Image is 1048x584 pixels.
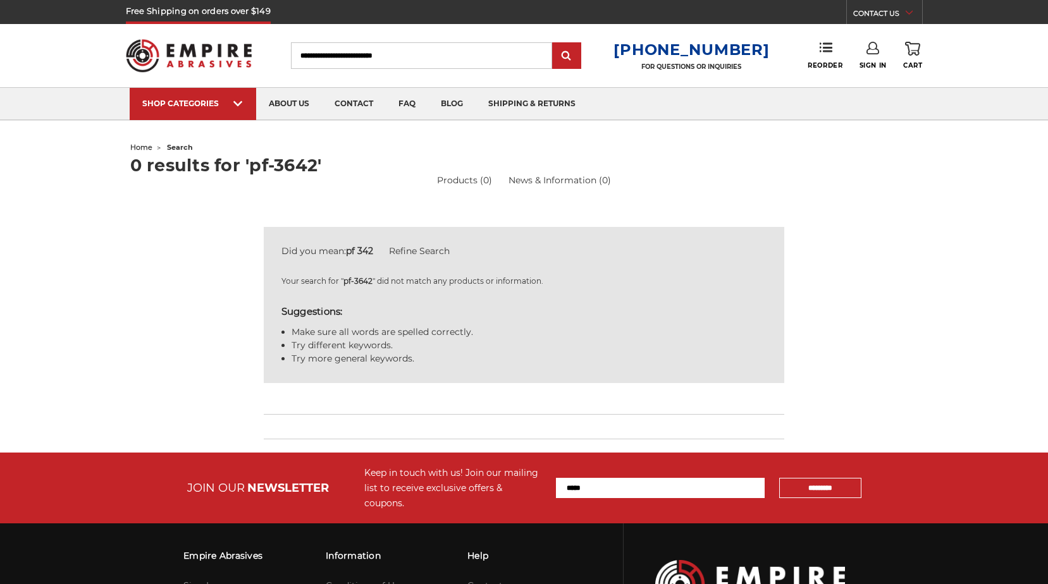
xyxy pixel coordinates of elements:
a: contact [322,88,386,120]
li: Make sure all words are spelled correctly. [292,325,767,339]
p: Your search for " " did not match any products or information. [281,276,767,287]
p: FOR QUESTIONS OR INQUIRIES [613,63,769,71]
a: blog [428,88,476,120]
a: [PHONE_NUMBER] [613,40,769,59]
h3: Empire Abrasives [183,542,262,569]
span: Cart [903,61,922,70]
div: SHOP CATEGORIES [142,99,244,108]
a: Products (0) [437,174,492,187]
li: Try different keywords. [292,339,767,352]
div: Did you mean: [281,245,767,258]
h3: Information [326,542,404,569]
strong: pf-3642 [343,276,373,286]
h3: Help [467,542,553,569]
span: Sign In [860,61,887,70]
a: Refine Search [389,245,450,257]
li: Try more general keywords. [292,352,767,365]
span: search [167,143,193,152]
strong: pf 342 [346,245,373,257]
a: about us [256,88,322,120]
span: NEWSLETTER [247,481,329,495]
img: Empire Abrasives [126,31,252,80]
a: home [130,143,152,152]
span: JOIN OUR [187,481,245,495]
a: shipping & returns [476,88,588,120]
h5: Suggestions: [281,305,767,319]
a: Cart [903,42,922,70]
h1: 0 results for 'pf-3642' [130,157,918,174]
span: Reorder [808,61,842,70]
a: News & Information (0) [509,174,611,187]
input: Submit [554,44,579,69]
a: Reorder [808,42,842,69]
div: Keep in touch with us! Join our mailing list to receive exclusive offers & coupons. [364,465,543,511]
a: CONTACT US [853,6,922,24]
a: faq [386,88,428,120]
